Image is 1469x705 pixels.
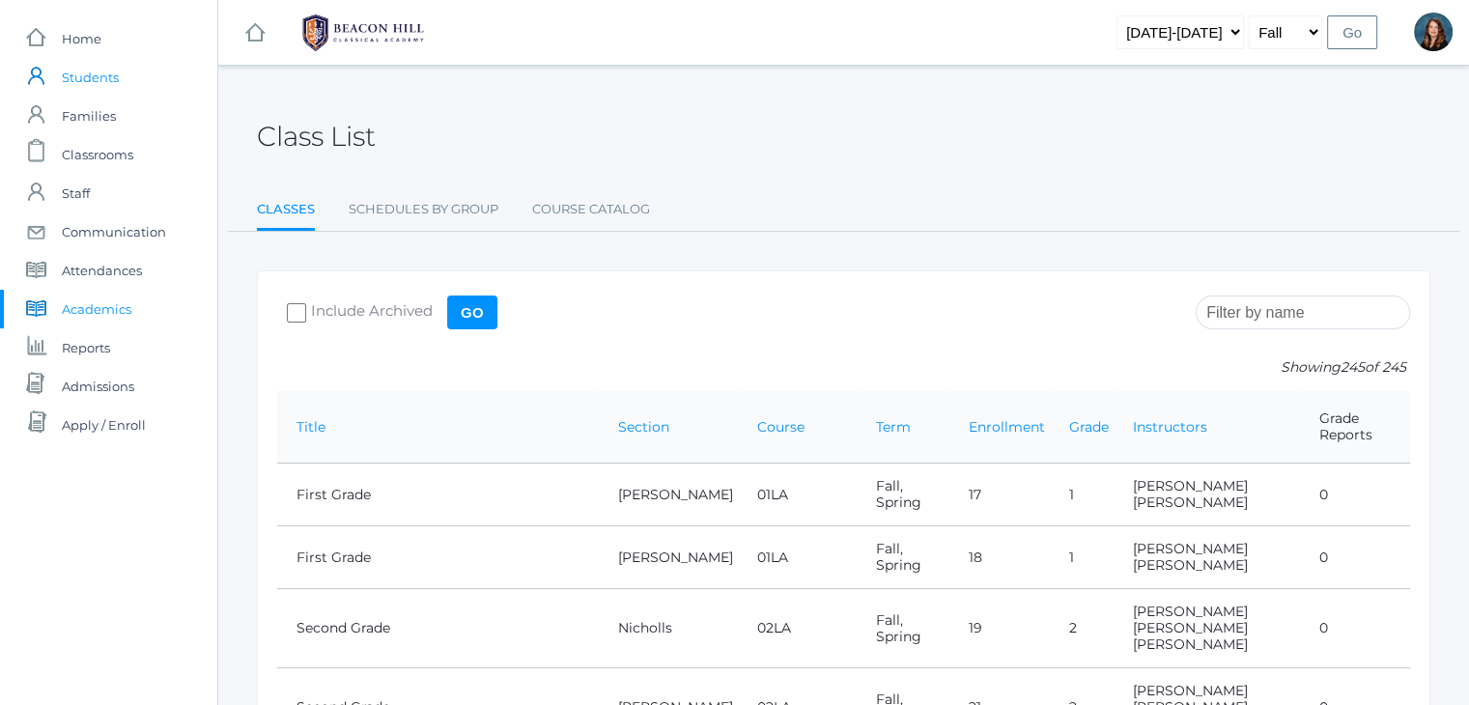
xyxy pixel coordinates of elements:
span: 245 [1341,358,1365,376]
a: 0 [1319,549,1328,566]
a: Instructors [1133,418,1207,436]
td: Fall, Spring [857,464,949,526]
span: Attendances [62,251,142,290]
a: 0 [1319,486,1328,503]
p: Showing of 245 [277,357,1410,378]
a: Enrollment [969,418,1045,436]
input: Include Archived [287,303,306,323]
td: 1 [1050,526,1114,589]
a: [PERSON_NAME] [1133,619,1248,636]
input: Go [1327,15,1377,49]
span: Include Archived [306,300,433,324]
a: Classes [257,190,315,232]
a: Title [297,418,325,436]
a: Grade [1069,418,1109,436]
a: [PERSON_NAME] [1133,477,1248,494]
img: BHCALogos-05-308ed15e86a5a0abce9b8dd61676a3503ac9727e845dece92d48e8588c001991.png [291,9,436,57]
span: Apply / Enroll [62,406,146,444]
a: [PERSON_NAME] [1133,635,1248,653]
span: Classrooms [62,135,133,174]
a: 02LA [757,619,791,636]
span: Families [62,97,116,135]
th: Grade Reports [1300,391,1410,464]
td: Nicholls [599,589,738,668]
a: Second Grade [297,619,390,636]
a: Schedules By Group [349,190,498,229]
a: First Grade [297,486,371,503]
a: [PERSON_NAME] [1133,493,1248,511]
span: Home [62,19,101,58]
span: Students [62,58,119,97]
div: Heather Mangimelli [1414,13,1453,51]
td: [PERSON_NAME] [599,464,738,526]
span: Reports [62,328,110,367]
td: Fall, Spring [857,589,949,668]
a: 19 [969,619,982,636]
a: 01LA [757,549,788,566]
input: Filter by name [1196,296,1410,329]
a: 01LA [757,486,788,503]
td: Fall, Spring [857,526,949,589]
span: Staff [62,174,90,212]
input: Go [447,296,497,329]
span: Academics [62,290,131,328]
a: [PERSON_NAME] [1133,603,1248,620]
td: 2 [1050,589,1114,668]
a: Course Catalog [532,190,650,229]
a: Section [618,418,669,436]
h2: Class List [257,122,376,152]
a: [PERSON_NAME] [1133,682,1248,699]
a: 17 [969,486,981,503]
a: 0 [1319,619,1328,636]
a: [PERSON_NAME] [1133,556,1248,574]
span: Admissions [62,367,134,406]
td: 1 [1050,464,1114,526]
a: 18 [969,549,982,566]
a: Term [876,418,911,436]
a: Course [757,418,805,436]
span: Communication [62,212,166,251]
td: [PERSON_NAME] [599,526,738,589]
a: [PERSON_NAME] [1133,540,1248,557]
a: First Grade [297,549,371,566]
